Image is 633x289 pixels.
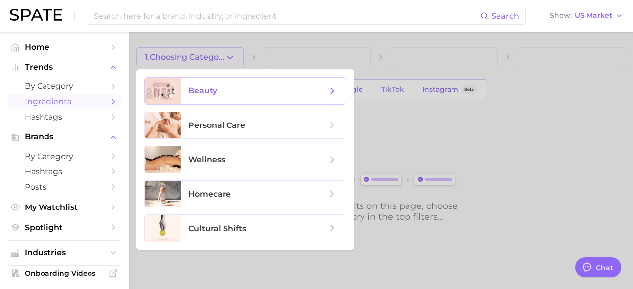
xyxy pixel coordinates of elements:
[188,86,217,95] span: beauty
[8,220,121,235] a: Spotlight
[8,40,121,55] a: Home
[25,63,104,72] span: Trends
[25,132,104,141] span: Brands
[8,79,121,94] a: by Category
[8,109,121,124] a: Hashtags
[550,13,572,18] span: Show
[188,224,246,233] span: cultural shifts
[188,121,245,130] span: personal care
[188,189,231,199] span: homecare
[188,155,225,164] span: wellness
[25,97,104,106] span: Ingredients
[8,60,121,75] button: Trends
[575,13,612,18] span: US Market
[25,248,104,257] span: Industries
[10,9,62,21] img: SPATE
[136,69,354,250] ul: 1.Choosing Category
[8,149,121,164] a: by Category
[547,9,626,22] button: ShowUS Market
[25,82,104,91] span: by Category
[25,203,104,212] span: My Watchlist
[25,223,104,232] span: Spotlight
[25,269,104,278] span: Onboarding Videos
[25,42,104,52] span: Home
[491,11,519,21] span: Search
[8,129,121,144] button: Brands
[25,167,104,176] span: Hashtags
[8,246,121,260] button: Industries
[8,164,121,179] a: Hashtags
[93,7,480,24] input: Search here for a brand, industry, or ingredient
[25,112,104,122] span: Hashtags
[8,200,121,215] a: My Watchlist
[25,182,104,192] span: Posts
[25,152,104,161] span: by Category
[8,94,121,109] a: Ingredients
[8,266,121,281] a: Onboarding Videos
[8,179,121,195] a: Posts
